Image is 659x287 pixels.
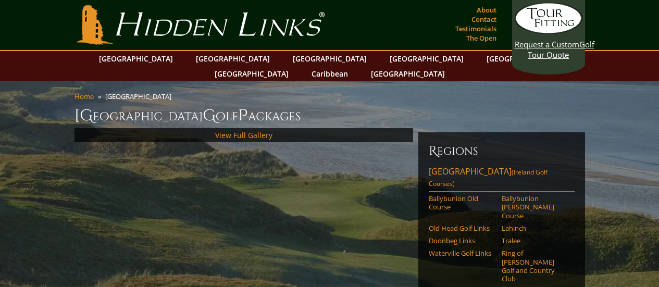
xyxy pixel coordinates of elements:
a: Home [74,92,94,101]
a: Old Head Golf Links [429,224,495,232]
a: About [474,3,499,17]
span: G [203,105,216,126]
a: Caribbean [306,66,353,81]
span: Request a Custom [515,39,579,49]
a: Ring of [PERSON_NAME] Golf and Country Club [502,249,568,283]
a: Ballybunion Old Course [429,194,495,211]
a: [GEOGRAPHIC_DATA] [288,51,372,66]
a: [GEOGRAPHIC_DATA] [94,51,178,66]
h6: Regions [429,143,575,159]
a: [GEOGRAPHIC_DATA] [191,51,275,66]
a: Testimonials [453,21,499,36]
a: [GEOGRAPHIC_DATA](Ireland Golf Courses) [429,166,575,192]
a: Tralee [502,236,568,245]
a: Lahinch [502,224,568,232]
a: Ballybunion [PERSON_NAME] Course [502,194,568,220]
a: View Full Gallery [215,130,272,140]
h1: [GEOGRAPHIC_DATA] olf ackages [74,105,585,126]
span: (Ireland Golf Courses) [429,168,548,188]
a: [GEOGRAPHIC_DATA] [366,66,450,81]
a: [GEOGRAPHIC_DATA] [384,51,469,66]
a: [GEOGRAPHIC_DATA] [209,66,294,81]
span: P [238,105,248,126]
a: The Open [464,31,499,45]
a: Request a CustomGolf Tour Quote [515,3,582,60]
a: Contact [469,12,499,27]
a: Waterville Golf Links [429,249,495,257]
li: [GEOGRAPHIC_DATA] [105,92,176,101]
a: Doonbeg Links [429,236,495,245]
a: [GEOGRAPHIC_DATA] [481,51,566,66]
